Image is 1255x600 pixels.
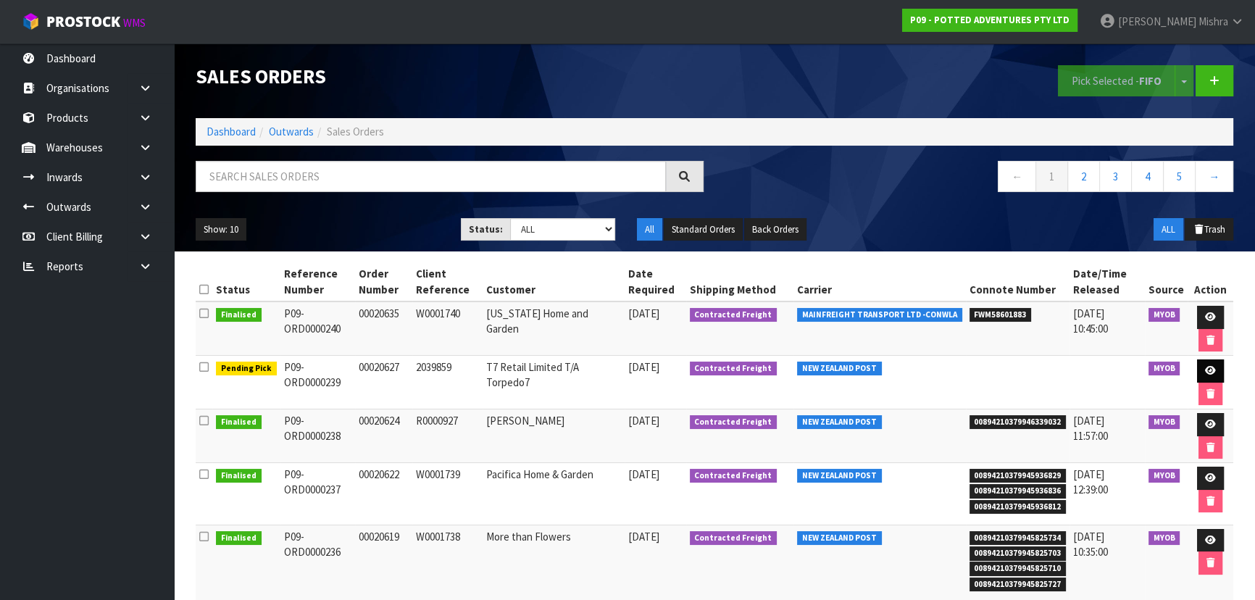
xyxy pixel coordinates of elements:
[280,301,356,356] td: P09-ORD0000240
[355,463,412,525] td: 00020622
[216,469,262,483] span: Finalised
[280,262,356,301] th: Reference Number
[196,161,666,192] input: Search sales orders
[744,218,806,241] button: Back Orders
[1195,161,1233,192] a: →
[1139,74,1162,88] strong: FIFO
[628,360,659,374] span: [DATE]
[355,409,412,463] td: 00020624
[902,9,1077,32] a: P09 - POTTED ADVENTURES PTY LTD
[412,409,483,463] td: R0000927
[1058,65,1175,96] button: Pick Selected -FIFO
[1073,307,1108,336] span: [DATE] 10:45:00
[797,308,962,322] span: MAINFREIGHT TRANSPORT LTD -CONWLA
[1198,14,1228,28] span: Mishra
[469,223,503,236] strong: Status:
[1145,262,1188,301] th: Source
[970,531,1067,546] span: 00894210379945825734
[355,262,412,301] th: Order Number
[22,12,40,30] img: cube-alt.png
[327,125,384,138] span: Sales Orders
[690,308,777,322] span: Contracted Freight
[628,530,659,543] span: [DATE]
[1035,161,1068,192] a: 1
[970,578,1067,592] span: 00894210379945825727
[625,262,686,301] th: Date Required
[212,262,280,301] th: Status
[1148,415,1180,430] span: MYOB
[412,463,483,525] td: W0001739
[216,531,262,546] span: Finalised
[690,531,777,546] span: Contracted Freight
[1148,531,1180,546] span: MYOB
[269,125,314,138] a: Outwards
[690,469,777,483] span: Contracted Freight
[797,531,882,546] span: NEW ZEALAND POST
[280,463,356,525] td: P09-ORD0000237
[998,161,1036,192] a: ←
[355,356,412,409] td: 00020627
[664,218,743,241] button: Standard Orders
[1131,161,1164,192] a: 4
[970,500,1067,514] span: 00894210379945936812
[280,409,356,463] td: P09-ORD0000238
[910,14,1070,26] strong: P09 - POTTED ADVENTURES PTY LTD
[196,65,704,87] h1: Sales Orders
[1073,414,1108,443] span: [DATE] 11:57:00
[637,218,662,241] button: All
[216,362,277,376] span: Pending Pick
[46,12,120,31] span: ProStock
[483,301,625,356] td: [US_STATE] Home and Garden
[216,415,262,430] span: Finalised
[483,262,625,301] th: Customer
[1154,218,1183,241] button: ALL
[628,414,659,428] span: [DATE]
[1118,14,1196,28] span: [PERSON_NAME]
[216,308,262,322] span: Finalised
[412,356,483,409] td: 2039859
[1188,262,1233,301] th: Action
[1185,218,1233,241] button: Trash
[483,356,625,409] td: T7 Retail Limited T/A Torpedo7
[1070,262,1145,301] th: Date/Time Released
[1073,467,1108,496] span: [DATE] 12:39:00
[686,262,794,301] th: Shipping Method
[1073,530,1108,559] span: [DATE] 10:35:00
[970,308,1032,322] span: FWM58601883
[970,469,1067,483] span: 00894210379945936829
[123,16,146,30] small: WMS
[966,262,1070,301] th: Connote Number
[690,415,777,430] span: Contracted Freight
[797,362,882,376] span: NEW ZEALAND POST
[196,218,246,241] button: Show: 10
[412,301,483,356] td: W0001740
[797,469,882,483] span: NEW ZEALAND POST
[1148,308,1180,322] span: MYOB
[280,356,356,409] td: P09-ORD0000239
[797,415,882,430] span: NEW ZEALAND POST
[628,307,659,320] span: [DATE]
[725,161,1233,196] nav: Page navigation
[970,415,1067,430] span: 00894210379946339032
[793,262,966,301] th: Carrier
[628,467,659,481] span: [DATE]
[1148,362,1180,376] span: MYOB
[690,362,777,376] span: Contracted Freight
[412,262,483,301] th: Client Reference
[483,409,625,463] td: [PERSON_NAME]
[1067,161,1100,192] a: 2
[970,546,1067,561] span: 00894210379945825703
[483,463,625,525] td: Pacifica Home & Garden
[1148,469,1180,483] span: MYOB
[970,562,1067,576] span: 00894210379945825710
[355,301,412,356] td: 00020635
[1099,161,1132,192] a: 3
[207,125,256,138] a: Dashboard
[970,484,1067,499] span: 00894210379945936836
[1163,161,1196,192] a: 5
